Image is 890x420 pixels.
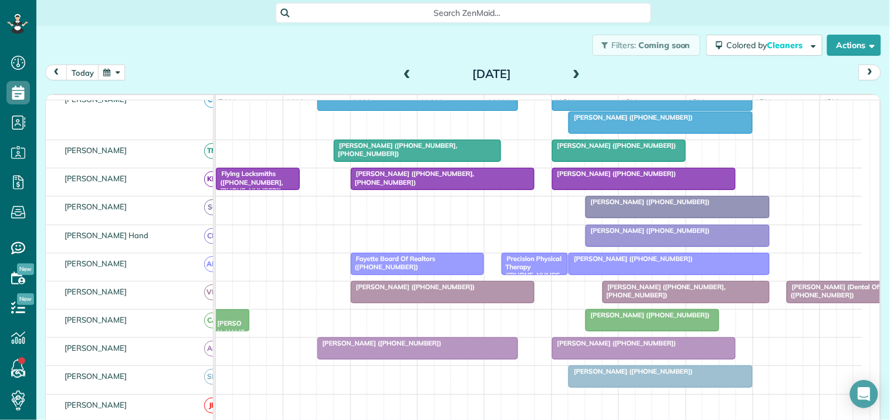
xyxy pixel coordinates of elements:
[62,400,130,409] span: [PERSON_NAME]
[821,97,841,107] span: 4pm
[62,202,130,211] span: [PERSON_NAME]
[418,97,444,107] span: 10am
[216,97,238,107] span: 7am
[850,380,878,408] div: Open Intercom Messenger
[551,170,677,178] span: [PERSON_NAME] ([PHONE_NUMBER])
[62,94,130,104] span: [PERSON_NAME]
[568,255,693,263] span: [PERSON_NAME] ([PHONE_NUMBER])
[204,228,220,244] span: CH
[485,97,511,107] span: 11am
[317,339,442,347] span: [PERSON_NAME] ([PHONE_NUMBER])
[350,283,476,291] span: [PERSON_NAME] ([PHONE_NUMBER])
[204,369,220,385] span: SM
[333,141,458,158] span: [PERSON_NAME] ([PHONE_NUMBER], [PHONE_NUMBER])
[204,256,220,272] span: AM
[350,170,475,186] span: [PERSON_NAME] ([PHONE_NUMBER], [PHONE_NUMBER])
[204,171,220,187] span: KD
[568,367,693,375] span: [PERSON_NAME] ([PHONE_NUMBER])
[204,313,220,328] span: CA
[753,97,774,107] span: 3pm
[62,343,130,353] span: [PERSON_NAME]
[501,255,561,288] span: Precision Physical Therapy ([PHONE_NUMBER])
[45,65,67,80] button: prev
[62,145,130,155] span: [PERSON_NAME]
[204,341,220,357] span: AH
[859,65,881,80] button: next
[638,40,691,50] span: Coming soon
[17,263,34,275] span: New
[62,315,130,324] span: [PERSON_NAME]
[551,339,677,347] span: [PERSON_NAME] ([PHONE_NUMBER])
[204,143,220,159] span: TM
[418,67,565,80] h2: [DATE]
[215,170,283,195] span: Flying Locksmiths ([PHONE_NUMBER], [PHONE_NUMBER])
[827,35,881,56] button: Actions
[612,40,637,50] span: Filters:
[204,284,220,300] span: VM
[767,40,805,50] span: Cleaners
[585,226,710,235] span: [PERSON_NAME] ([PHONE_NUMBER])
[585,198,710,206] span: [PERSON_NAME] ([PHONE_NUMBER])
[66,65,99,80] button: today
[62,371,130,381] span: [PERSON_NAME]
[62,231,151,240] span: [PERSON_NAME] Hand
[283,97,305,107] span: 8am
[619,97,639,107] span: 1pm
[585,311,710,319] span: [PERSON_NAME] ([PHONE_NUMBER])
[551,141,677,150] span: [PERSON_NAME] ([PHONE_NUMBER])
[552,97,577,107] span: 12pm
[62,174,130,183] span: [PERSON_NAME]
[351,97,373,107] span: 9am
[17,293,34,305] span: New
[727,40,807,50] span: Colored by
[602,283,726,299] span: [PERSON_NAME] ([PHONE_NUMBER], [PHONE_NUMBER])
[62,287,130,296] span: [PERSON_NAME]
[686,97,707,107] span: 2pm
[204,199,220,215] span: SC
[350,255,436,271] span: Fayette Board Of Realtors ([PHONE_NUMBER])
[62,259,130,268] span: [PERSON_NAME]
[204,398,220,414] span: JP
[706,35,823,56] button: Colored byCleaners
[568,113,693,121] span: [PERSON_NAME] ([PHONE_NUMBER])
